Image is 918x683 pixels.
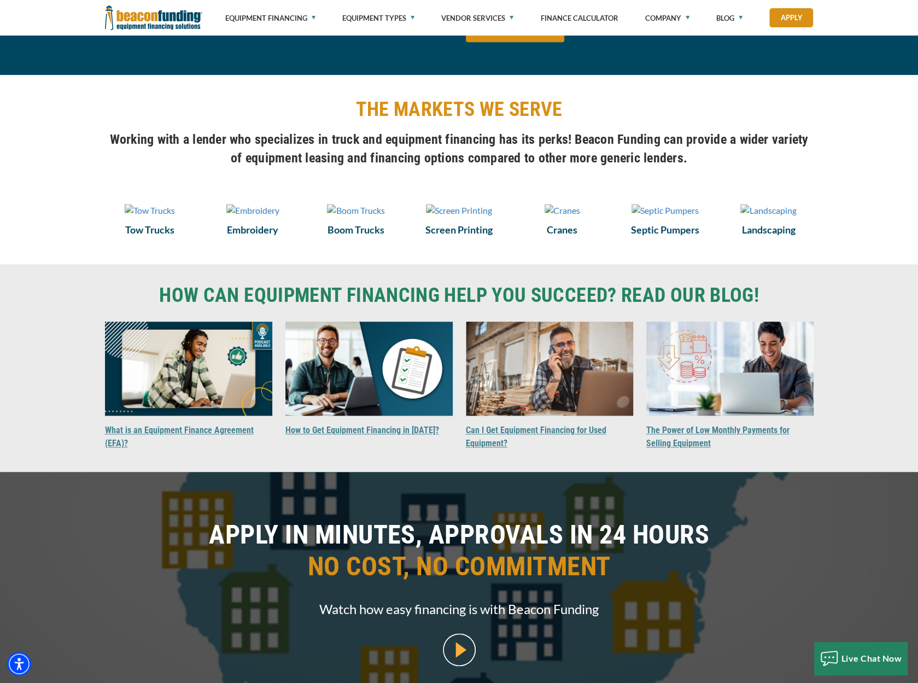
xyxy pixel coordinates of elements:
[620,223,710,237] a: Septic Pumpers
[105,203,195,217] a: Tow Trucks
[466,425,606,448] a: Can I Get Equipment Financing for Used Equipment?
[105,599,814,620] span: Watch how easy financing is with Beacon Funding
[466,322,633,416] img: Can I Get Equipment Financing for Used Equipment?
[226,204,279,217] img: Embroidery
[632,204,699,217] img: Septic Pumpers
[517,223,607,237] a: Cranes
[105,130,814,167] h4: Working with a lender who specializes in truck and equipment financing has its perks! Beacon Fund...
[646,425,790,448] a: The Power of Low Monthly Payments for Selling Equipment
[311,203,401,217] a: Boom Trucks
[517,203,607,217] a: Cranes
[125,204,175,217] img: Tow Trucks
[414,223,504,237] a: Screen Printing
[105,519,814,591] h1: APPLY IN MINUTES, APPROVALS IN 24 HOURS
[7,652,31,676] div: Accessibility Menu
[723,223,814,237] a: Landscaping
[105,286,814,305] a: HOW CAN EQUIPMENT FINANCING HELP YOU SUCCEED? READ OUR BLOG!
[311,223,401,237] a: Boom Trucks
[105,322,272,416] img: What is an Equipment Finance Agreement (EFA)?
[105,97,814,122] h2: THE MARKETS WE SERVE
[105,551,814,582] span: NO COST, NO COMMITMENT
[414,203,504,217] a: Screen Printing
[208,223,298,237] a: Embroidery
[285,322,453,416] img: How to Get Equipment Financing in 2025?
[740,204,796,217] img: Landscaping
[327,204,384,217] img: Boom Trucks
[443,633,476,666] img: video modal pop-up play button
[105,425,254,448] a: What is an Equipment Finance Agreement (EFA)?
[723,203,814,217] a: Landscaping
[426,204,492,217] img: Screen Printing
[620,203,710,217] a: Septic Pumpers
[208,203,298,217] a: Embroidery
[841,653,902,663] span: Live Chat Now
[545,204,580,217] img: Cranes
[769,8,813,27] a: Apply
[105,223,195,237] a: Tow Trucks
[814,642,908,675] button: Live Chat Now
[285,425,439,435] a: How to Get Equipment Financing in [DATE]?
[646,322,814,416] img: The Power of Low Monthly Payments for Selling Equipment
